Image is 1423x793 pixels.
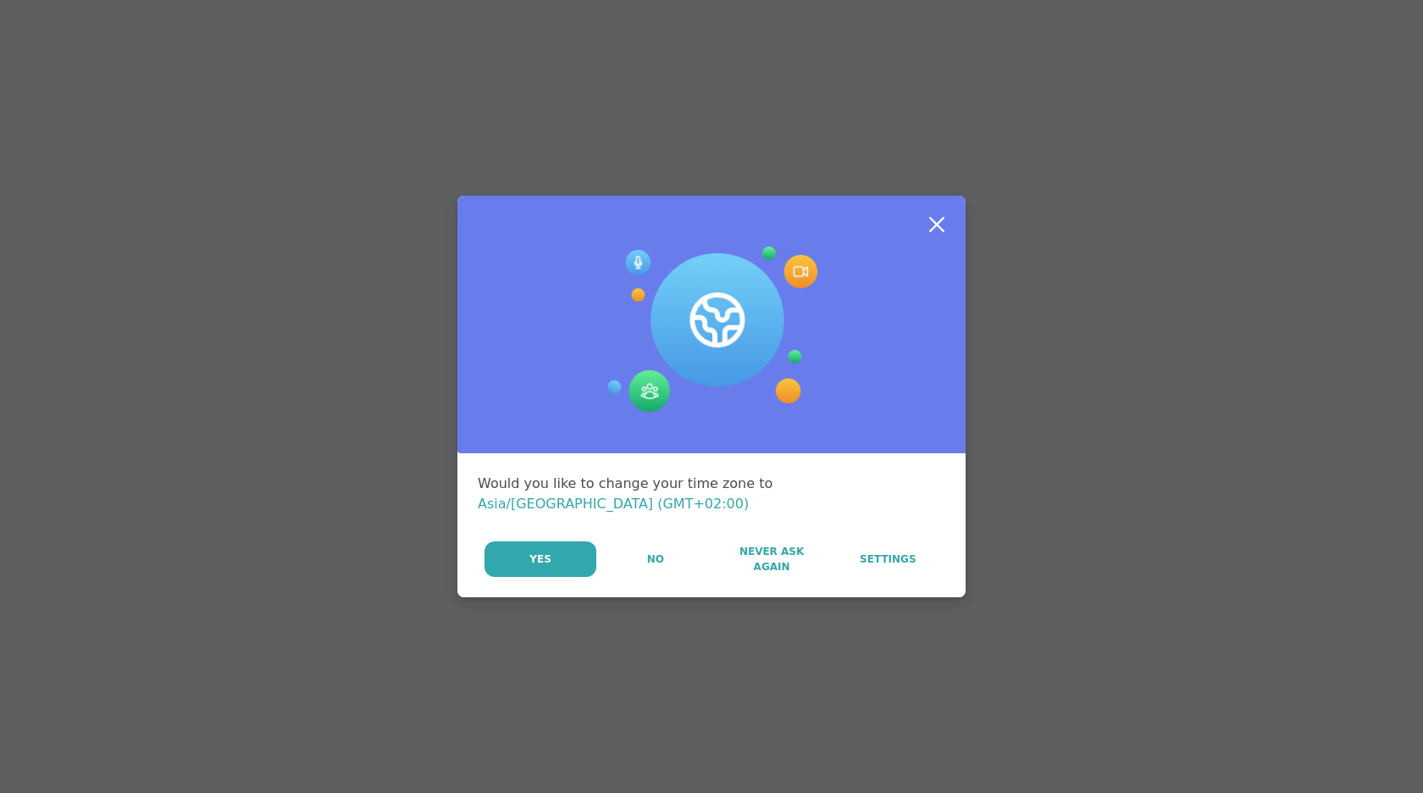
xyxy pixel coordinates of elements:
span: Yes [529,552,551,567]
img: Session Experience [606,247,817,413]
span: No [647,552,664,567]
div: Would you like to change your time zone to [478,474,945,514]
span: Settings [860,552,916,567]
a: Settings [831,541,945,577]
button: No [598,541,712,577]
span: Never Ask Again [723,544,820,574]
button: Never Ask Again [714,541,828,577]
span: Asia/[GEOGRAPHIC_DATA] (GMT+02:00) [478,496,749,512]
button: Yes [484,541,596,577]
